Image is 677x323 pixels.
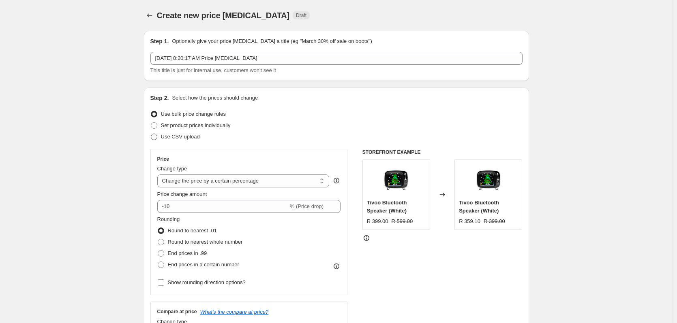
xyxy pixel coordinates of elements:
[168,261,239,268] span: End prices in a certain number
[459,217,480,225] div: R 359.10
[150,52,523,65] input: 30% off holiday sale
[144,10,155,21] button: Price change jobs
[367,217,388,225] div: R 399.00
[168,279,246,285] span: Show rounding direction options?
[168,250,207,256] span: End prices in .99
[157,200,288,213] input: -15
[362,149,523,155] h6: STOREFRONT EXAMPLE
[161,122,231,128] span: Set product prices individually
[157,216,180,222] span: Rounding
[150,94,169,102] h2: Step 2.
[172,37,372,45] p: Optionally give your price [MEDICAL_DATA] a title (eg "March 30% off sale on boots")
[168,227,217,234] span: Round to nearest .01
[161,111,226,117] span: Use bulk price change rules
[472,164,505,196] img: Tivoo_White_f5071135-532a-42f5-a178-c7002cf02c26_80x.png
[484,217,505,225] strike: R 399.00
[157,156,169,162] h3: Price
[168,239,243,245] span: Round to nearest whole number
[157,308,197,315] h3: Compare at price
[200,309,269,315] button: What's the compare at price?
[332,176,341,185] div: help
[161,134,200,140] span: Use CSV upload
[172,94,258,102] p: Select how the prices should change
[157,11,290,20] span: Create new price [MEDICAL_DATA]
[150,37,169,45] h2: Step 1.
[367,200,407,214] span: Tivoo Bluetooth Speaker (White)
[157,191,207,197] span: Price change amount
[150,67,276,73] span: This title is just for internal use, customers won't see it
[296,12,306,19] span: Draft
[157,166,187,172] span: Change type
[392,217,413,225] strike: R 599.00
[380,164,412,196] img: Tivoo_White_f5071135-532a-42f5-a178-c7002cf02c26_80x.png
[459,200,499,214] span: Tivoo Bluetooth Speaker (White)
[290,203,324,209] span: % (Price drop)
